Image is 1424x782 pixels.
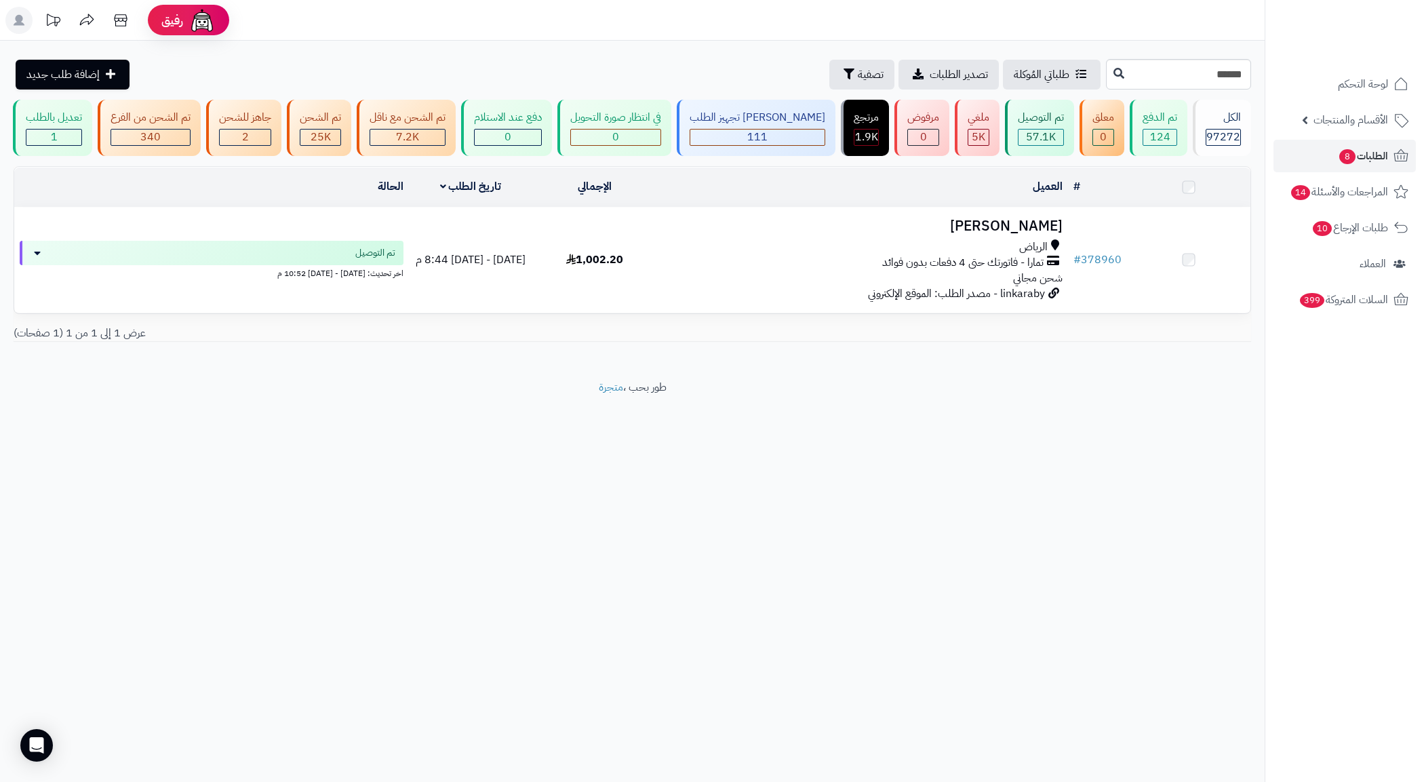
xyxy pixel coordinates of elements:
span: 111 [747,129,768,145]
span: 57.1K [1026,129,1056,145]
span: تصفية [858,66,884,83]
div: تم الشحن [300,110,341,125]
span: 1 [51,129,58,145]
a: طلباتي المُوكلة [1003,60,1101,90]
span: الرياض [1019,239,1048,255]
a: في انتظار صورة التحويل 0 [555,100,674,156]
div: 7222 [370,130,445,145]
div: دفع عند الاستلام [474,110,542,125]
div: في انتظار صورة التحويل [570,110,661,125]
div: اخر تحديث: [DATE] - [DATE] 10:52 م [20,265,403,279]
a: جاهز للشحن 2 [203,100,284,156]
a: المراجعات والأسئلة14 [1273,176,1416,208]
div: 124 [1143,130,1176,145]
div: تم التوصيل [1018,110,1064,125]
h3: [PERSON_NAME] [662,218,1063,234]
a: #378960 [1073,252,1122,268]
a: تم التوصيل 57.1K [1002,100,1077,156]
div: معلق [1092,110,1114,125]
a: العميل [1033,178,1063,195]
div: 0 [475,130,541,145]
div: 2 [220,130,271,145]
span: الأقسام والمنتجات [1313,111,1388,130]
a: تحديثات المنصة [36,7,70,37]
span: 7.2K [396,129,419,145]
button: تصفية [829,60,894,90]
span: طلباتي المُوكلة [1014,66,1069,83]
span: 8 [1339,149,1356,164]
span: 0 [1100,129,1107,145]
a: الكل97272 [1190,100,1254,156]
span: 5K [972,129,985,145]
span: السلات المتروكة [1299,290,1388,309]
span: 399 [1300,293,1324,308]
a: تم الشحن من الفرع 340 [95,100,203,156]
span: رفيق [161,12,183,28]
div: Open Intercom Messenger [20,729,53,762]
div: 24958 [300,130,340,145]
div: 0 [1093,130,1113,145]
a: # [1073,178,1080,195]
span: linkaraby - مصدر الطلب: الموقع الإلكتروني [868,286,1045,302]
span: 10 [1313,221,1332,236]
span: المراجعات والأسئلة [1290,182,1388,201]
a: الطلبات8 [1273,140,1416,172]
a: الحالة [378,178,403,195]
span: تصدير الطلبات [930,66,988,83]
span: [DATE] - [DATE] 8:44 م [416,252,526,268]
a: معلق 0 [1077,100,1127,156]
div: 1854 [854,130,878,145]
div: 1 [26,130,81,145]
div: 57149 [1018,130,1063,145]
div: 0 [571,130,660,145]
a: تم الشحن مع ناقل 7.2K [354,100,458,156]
div: 111 [690,130,825,145]
a: تم الشحن 25K [284,100,354,156]
a: الإجمالي [578,178,612,195]
div: تعديل بالطلب [26,110,82,125]
span: العملاء [1360,254,1386,273]
div: عرض 1 إلى 1 من 1 (1 صفحات) [3,326,633,341]
div: تم الدفع [1143,110,1177,125]
span: تم التوصيل [355,246,395,260]
span: # [1073,252,1081,268]
span: طلبات الإرجاع [1311,218,1388,237]
div: جاهز للشحن [219,110,271,125]
span: شحن مجاني [1013,270,1063,286]
span: 0 [505,129,511,145]
a: مرفوض 0 [892,100,952,156]
div: 340 [111,130,190,145]
div: 5008 [968,130,989,145]
span: تمارا - فاتورتك حتى 4 دفعات بدون فوائد [882,255,1044,271]
a: طلبات الإرجاع10 [1273,212,1416,244]
span: 124 [1150,129,1170,145]
div: تم الشحن من الفرع [111,110,191,125]
span: 2 [242,129,249,145]
div: ملغي [968,110,989,125]
div: مرتجع [854,110,879,125]
a: دفع عند الاستلام 0 [458,100,555,156]
div: تم الشحن مع ناقل [370,110,446,125]
a: إضافة طلب جديد [16,60,130,90]
a: تعديل بالطلب 1 [10,100,95,156]
a: لوحة التحكم [1273,68,1416,100]
span: 0 [612,129,619,145]
img: ai-face.png [189,7,216,34]
div: مرفوض [907,110,939,125]
a: [PERSON_NAME] تجهيز الطلب 111 [674,100,838,156]
span: لوحة التحكم [1338,75,1388,94]
span: 1,002.20 [566,252,623,268]
span: 340 [140,129,161,145]
div: الكل [1206,110,1241,125]
a: السلات المتروكة399 [1273,284,1416,316]
span: 14 [1291,185,1310,200]
span: 1.9K [855,129,878,145]
span: 0 [920,129,927,145]
div: [PERSON_NAME] تجهيز الطلب [690,110,825,125]
a: مرتجع 1.9K [838,100,892,156]
a: تاريخ الطلب [440,178,502,195]
span: الطلبات [1338,146,1388,165]
a: ملغي 5K [952,100,1002,156]
span: إضافة طلب جديد [26,66,100,83]
a: تصدير الطلبات [898,60,999,90]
